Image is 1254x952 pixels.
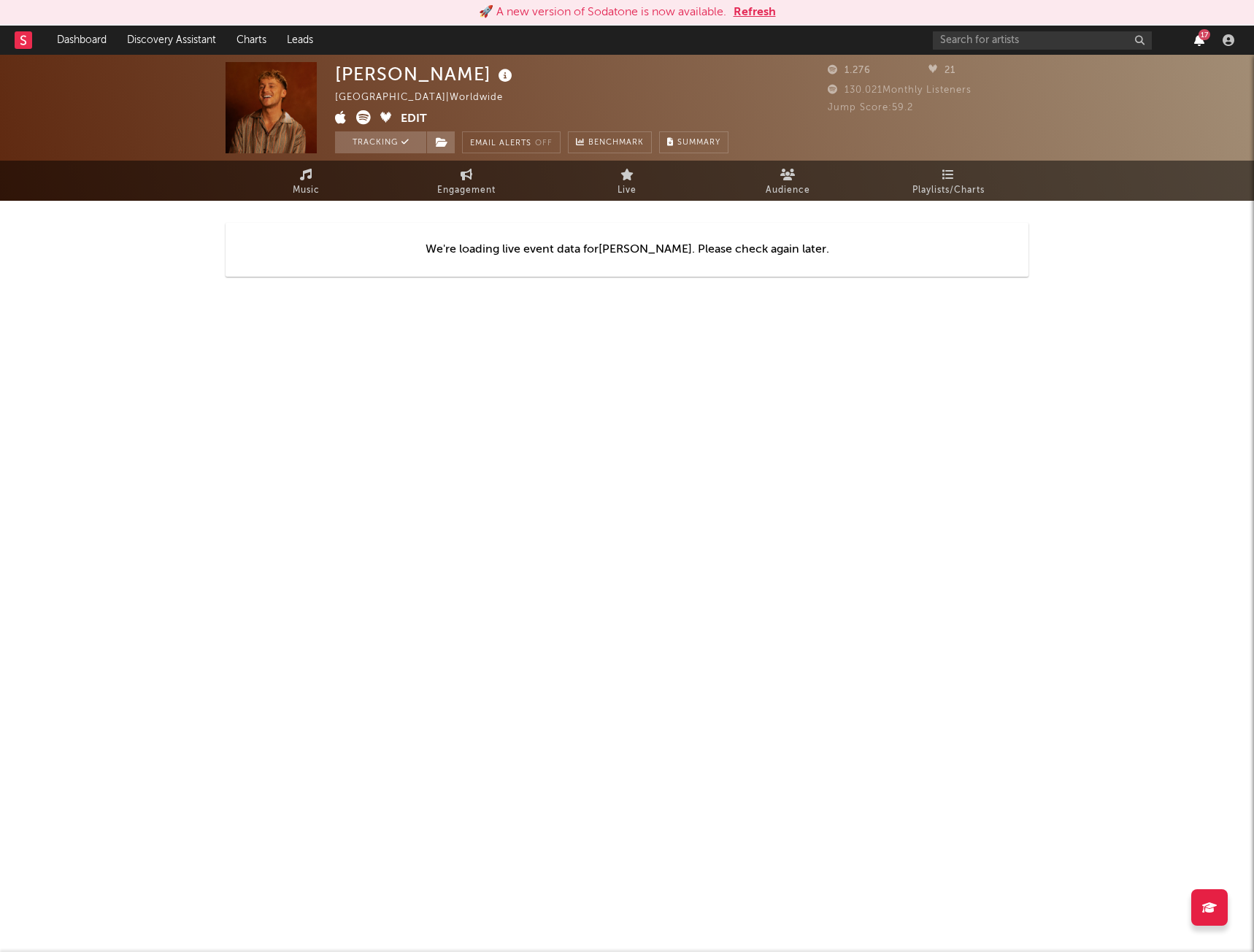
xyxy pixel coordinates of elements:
div: [PERSON_NAME] [335,62,516,86]
a: Discovery Assistant [117,26,226,55]
span: Playlists/Charts [912,182,985,199]
span: 130.021 Monthly Listeners [828,85,972,95]
span: Live [618,182,636,199]
a: Live [547,161,707,201]
span: Jump Score: 59.2 [828,103,913,112]
span: Engagement [437,182,496,199]
span: 21 [928,66,955,75]
button: Summary [659,131,728,153]
a: Engagement [386,161,547,201]
div: [GEOGRAPHIC_DATA] | Worldwide [335,89,520,107]
em: Off [535,139,553,147]
button: Edit [401,110,427,128]
a: Playlists/Charts [868,161,1028,201]
a: Dashboard [47,26,117,55]
span: Benchmark [588,134,644,152]
div: 🚀 A new version of Sodatone is now available. [479,4,726,21]
span: Summary [677,139,720,147]
input: Search for artists [933,31,1152,50]
div: 17 [1199,29,1210,40]
a: Music [226,161,386,201]
a: Benchmark [568,131,652,153]
span: Music [293,182,320,199]
a: Charts [226,26,277,55]
span: 1.276 [828,66,871,75]
button: 17 [1194,34,1204,46]
a: Audience [707,161,868,201]
span: Audience [766,182,810,199]
div: We're loading live event data for [PERSON_NAME] . Please check again later. [226,223,1028,277]
a: Leads [277,26,323,55]
button: Refresh [734,4,776,21]
button: Tracking [335,131,426,153]
button: Email AlertsOff [462,131,561,153]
